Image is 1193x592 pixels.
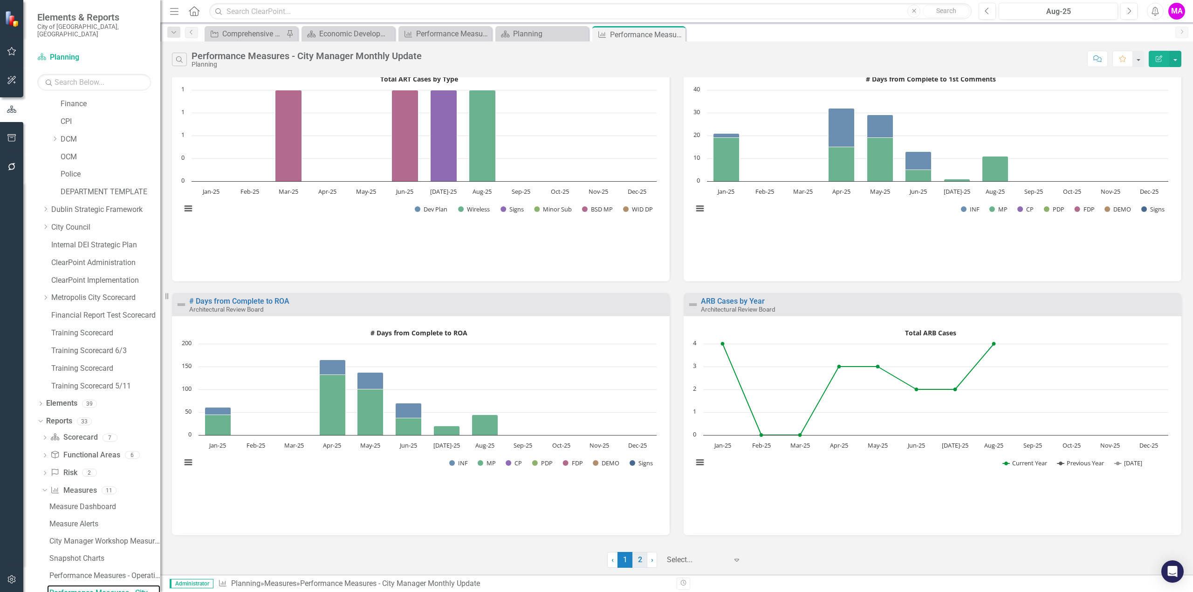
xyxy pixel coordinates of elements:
[49,503,160,511] div: Measure Dashboard
[208,441,226,449] text: Jan-25
[61,99,160,109] a: Finance
[431,90,457,182] path: Jul-25, 1. Signs.
[5,11,21,27] img: ClearPoint Strategy
[360,441,380,449] text: May-25
[49,554,160,563] div: Snapshot Charts
[51,258,160,268] a: ClearPoint Administration
[37,23,151,38] small: City of [GEOGRAPHIC_DATA], [GEOGRAPHIC_DATA]
[687,299,699,310] img: Not Defined
[82,469,97,477] div: 2
[830,441,848,449] text: Apr-25
[82,400,97,408] div: 39
[1003,459,1048,467] button: Show Current Year
[790,441,810,449] text: Mar-25
[396,418,422,435] path: Jun-25, 37. MP.
[472,415,498,435] path: Aug-25, 44. MP.
[623,205,653,213] button: Show WID DP
[47,551,160,565] a: Snapshot Charts
[1017,205,1034,213] button: Show CP
[323,441,341,449] text: Apr-25
[701,297,765,306] a: ARB Cases by Year
[222,28,284,40] div: Comprehensive Active CIP
[1063,441,1081,449] text: Oct-25
[47,499,160,514] a: Measure Dashboard
[1100,441,1120,449] text: Nov-25
[693,384,696,393] text: 2
[51,275,160,286] a: ClearPoint Implementation
[51,293,160,303] a: Metropolis City Scorecard
[1024,187,1043,196] text: Sep-25
[697,176,700,184] text: 0
[185,407,192,415] text: 50
[1057,459,1105,467] button: Show Previous Year
[870,187,890,196] text: May-25
[866,75,996,83] text: # Days from Complete to 1st Comments
[182,202,195,215] button: View chart menu, Total ART Cases by Type
[936,7,956,14] span: Search
[264,579,296,588] a: Measures
[693,153,700,162] text: 10
[415,205,448,213] button: Show Dev Plan
[478,459,495,467] button: Show MP
[552,441,570,449] text: Oct-25
[416,28,489,40] div: Performance Measures - City Manager Monthly Update
[617,552,632,568] span: 1
[693,430,696,438] text: 0
[611,555,614,564] span: ‹
[1075,205,1095,213] button: Show FDP
[320,360,346,374] path: Apr-25, 33. INF.
[47,516,160,531] a: Measure Alerts
[449,459,467,467] button: Show INF
[275,90,302,182] path: Mar-25, 1. BSD MP.
[395,187,413,196] text: Jun-25
[752,441,771,449] text: Feb-25
[356,187,376,196] text: May-25
[50,468,77,478] a: Risk
[688,326,1173,477] svg: Interactive chart
[721,342,725,346] path: Jan-25, 4. Current Year.
[49,537,160,545] div: City Manager Workshop Measures
[102,486,117,494] div: 11
[1104,205,1131,213] button: Show DEMO
[49,572,160,580] div: Performance Measures - Operating Budget
[989,205,1007,213] button: Show MP
[688,72,1173,223] svg: Interactive chart
[182,384,192,393] text: 100
[49,520,160,528] div: Measure Alerts
[370,328,467,337] text: # Days from Complete to ROA
[713,138,740,182] path: Jan-25, 19. MP.
[181,153,185,162] text: 0
[170,579,213,588] span: Administrator
[319,28,392,40] div: Economic Development
[430,187,457,196] text: [DATE]-25
[713,441,731,449] text: Jan-25
[1140,187,1159,196] text: Dec-25
[182,339,192,347] text: 200
[172,40,670,282] div: Double-Click to Edit
[590,441,609,449] text: Nov-25
[506,459,522,467] button: Show CP
[51,310,160,321] a: Financial Report Test Scorecard
[1063,187,1081,196] text: Oct-25
[610,29,683,41] div: Performance Measures - City Manager Monthly Update
[760,433,763,437] path: Feb-25, 0. Current Year.
[177,326,661,477] svg: Interactive chart
[51,363,160,374] a: Training Scorecard
[944,187,970,196] text: [DATE]-25
[218,578,670,589] div: » »
[693,202,706,215] button: View chart menu, # Days from Complete to 1st Comments
[182,456,195,469] button: View chart menu, # Days from Complete to ROA
[37,52,151,63] a: Planning
[284,441,304,449] text: Mar-25
[905,328,956,337] text: Total ARB Cases
[37,12,151,23] span: Elements & Reports
[905,170,932,182] path: Jun-25, 5. MP.
[713,134,740,138] path: Jan-25, 2. INF.
[582,205,613,213] button: Show BSD MP
[651,555,653,564] span: ›
[512,187,530,196] text: Sep-25
[532,459,553,467] button: Show PDP
[177,72,661,223] svg: Interactive chart
[357,389,384,435] path: May-25, 101. MP.
[755,187,774,196] text: Feb-25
